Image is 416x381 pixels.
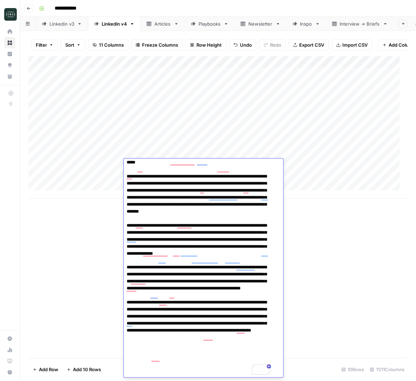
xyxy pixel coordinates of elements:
[102,20,127,27] div: Linkedin v4
[340,20,380,27] div: Interview -> Briefs
[88,39,128,51] button: 11 Columns
[4,26,15,37] a: Home
[99,41,124,48] span: 11 Columns
[270,41,281,48] span: Redo
[4,8,17,21] img: Catalyst Logo
[31,39,58,51] button: Filter
[36,17,88,31] a: Linkedin v3
[199,20,221,27] div: Playbooks
[287,17,326,31] a: Inspo
[61,39,85,51] button: Sort
[186,39,226,51] button: Row Height
[4,37,15,48] a: Browse
[343,41,368,48] span: Import CSV
[39,366,58,373] span: Add Row
[4,345,15,356] a: Usage
[235,17,287,31] a: Newsletter
[332,39,373,51] button: Import CSV
[196,41,222,48] span: Row Height
[367,364,408,375] div: 11/11 Columns
[4,60,15,71] a: Opportunities
[339,364,367,375] div: 10 Rows
[28,364,62,375] button: Add Row
[36,41,47,48] span: Filter
[4,333,15,345] a: Settings
[229,39,256,51] button: Undo
[4,356,15,367] a: Learning Hub
[141,17,185,31] a: Articles
[73,366,101,373] span: Add 10 Rows
[4,71,15,82] a: Your Data
[326,17,394,31] a: Interview -> Briefs
[65,41,74,48] span: Sort
[259,39,286,51] button: Redo
[124,87,275,378] textarea: To enrich screen reader interactions, please activate Accessibility in Grammarly extension settings
[300,41,324,48] span: Export CSV
[300,20,313,27] div: Inspo
[248,20,273,27] div: Newsletter
[62,364,105,375] button: Add 10 Rows
[142,41,178,48] span: Freeze Columns
[4,6,15,23] button: Workspace: Catalyst
[131,39,183,51] button: Freeze Columns
[49,20,74,27] div: Linkedin v3
[185,17,235,31] a: Playbooks
[88,17,141,31] a: Linkedin v4
[4,48,15,60] a: Insights
[154,20,171,27] div: Articles
[4,367,15,378] button: Help + Support
[389,41,416,48] span: Add Column
[240,41,252,48] span: Undo
[289,39,329,51] button: Export CSV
